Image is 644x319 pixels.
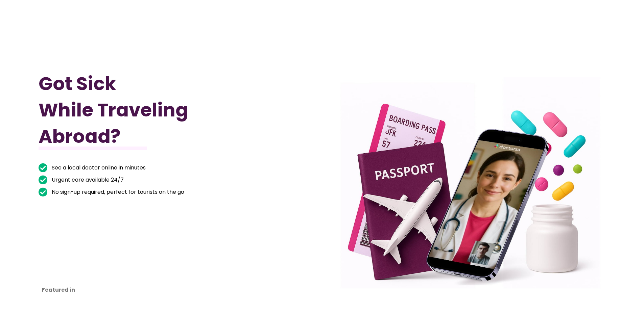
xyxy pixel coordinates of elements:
span: See a local doctor online in minutes [50,163,146,172]
iframe: Customer reviews powered by Trustpilot [42,245,103,295]
span: Urgent care available 24/7 [50,175,124,185]
span: No sign-up required, perfect for tourists on the go [50,187,184,197]
h1: Got Sick While Traveling Abroad? [39,71,279,150]
strong: Featured in [42,286,75,294]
